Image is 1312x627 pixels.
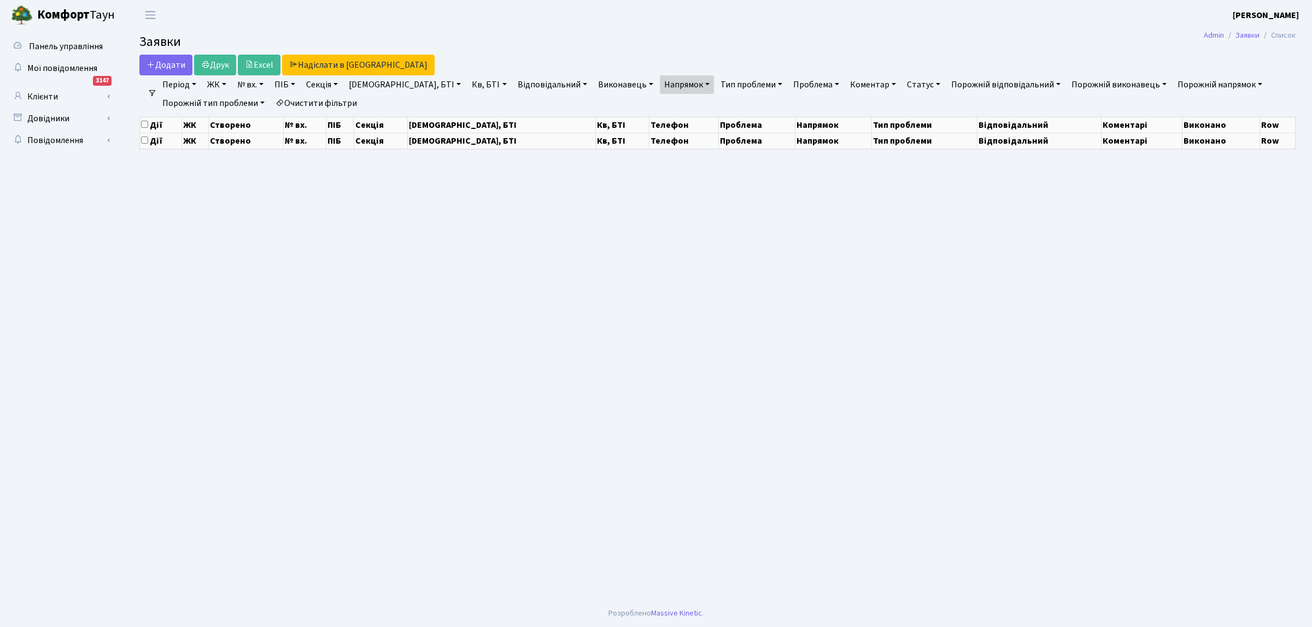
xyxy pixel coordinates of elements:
div: Розроблено . [608,607,704,619]
a: Період [158,75,201,94]
a: Панель управління [5,36,115,57]
th: № вх. [283,117,326,133]
a: Відповідальний [513,75,591,94]
a: Клієнти [5,86,115,108]
a: Massive Kinetic [651,607,702,619]
th: Секція [354,117,407,133]
a: Друк [194,55,236,75]
a: Довідники [5,108,115,129]
th: № вх. [283,133,326,149]
th: Створено [209,133,283,149]
span: Таун [37,6,115,25]
th: Коментарі [1102,117,1182,133]
th: ЖК [181,133,208,149]
b: [PERSON_NAME] [1233,9,1299,21]
th: [DEMOGRAPHIC_DATA], БТІ [407,133,596,149]
th: Секція [354,133,407,149]
th: ПІБ [326,117,354,133]
th: Виконано [1182,117,1260,133]
th: Телефон [649,133,719,149]
th: Напрямок [795,117,872,133]
th: Напрямок [795,133,872,149]
a: Надіслати в [GEOGRAPHIC_DATA] [282,55,435,75]
th: Телефон [649,117,719,133]
b: Комфорт [37,6,90,23]
th: Коментарі [1102,133,1182,149]
img: logo.png [11,4,33,26]
nav: breadcrumb [1187,24,1312,47]
a: Мої повідомлення3147 [5,57,115,79]
th: Відповідальний [977,117,1102,133]
a: Тип проблеми [716,75,787,94]
a: Кв, БТІ [467,75,511,94]
a: Порожній відповідальний [947,75,1065,94]
a: Виконавець [594,75,658,94]
span: Заявки [139,32,181,51]
li: Список [1260,29,1296,42]
th: Тип проблеми [872,117,977,133]
th: Проблема [719,117,795,133]
th: Row [1260,117,1296,133]
th: Створено [209,117,283,133]
th: Відповідальний [977,133,1102,149]
th: Виконано [1182,133,1260,149]
a: Повідомлення [5,129,115,151]
span: Мої повідомлення [27,62,97,74]
th: Дії [140,117,182,133]
th: Тип проблеми [872,133,977,149]
a: Порожній напрямок [1173,75,1267,94]
div: 3147 [93,76,112,86]
a: [PERSON_NAME] [1233,9,1299,22]
a: Excel [238,55,280,75]
a: № вх. [233,75,268,94]
a: ЖК [203,75,231,94]
th: Кв, БТІ [596,133,649,149]
a: [DEMOGRAPHIC_DATA], БТІ [344,75,465,94]
a: Очистити фільтри [271,94,361,113]
a: Проблема [789,75,844,94]
th: ЖК [181,117,208,133]
th: Кв, БТІ [596,117,649,133]
a: Порожній виконавець [1067,75,1171,94]
th: Row [1260,133,1296,149]
a: Порожній тип проблеми [158,94,269,113]
th: ПІБ [326,133,354,149]
a: Статус [903,75,945,94]
span: Панель управління [29,40,103,52]
button: Переключити навігацію [137,6,164,24]
th: Проблема [719,133,795,149]
a: ПІБ [270,75,300,94]
a: Коментар [846,75,900,94]
th: Дії [140,133,182,149]
a: Додати [139,55,192,75]
a: Admin [1204,29,1224,41]
a: Заявки [1235,29,1260,41]
a: Напрямок [660,75,714,94]
span: Додати [147,59,185,71]
th: [DEMOGRAPHIC_DATA], БТІ [407,117,596,133]
a: Секція [302,75,342,94]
